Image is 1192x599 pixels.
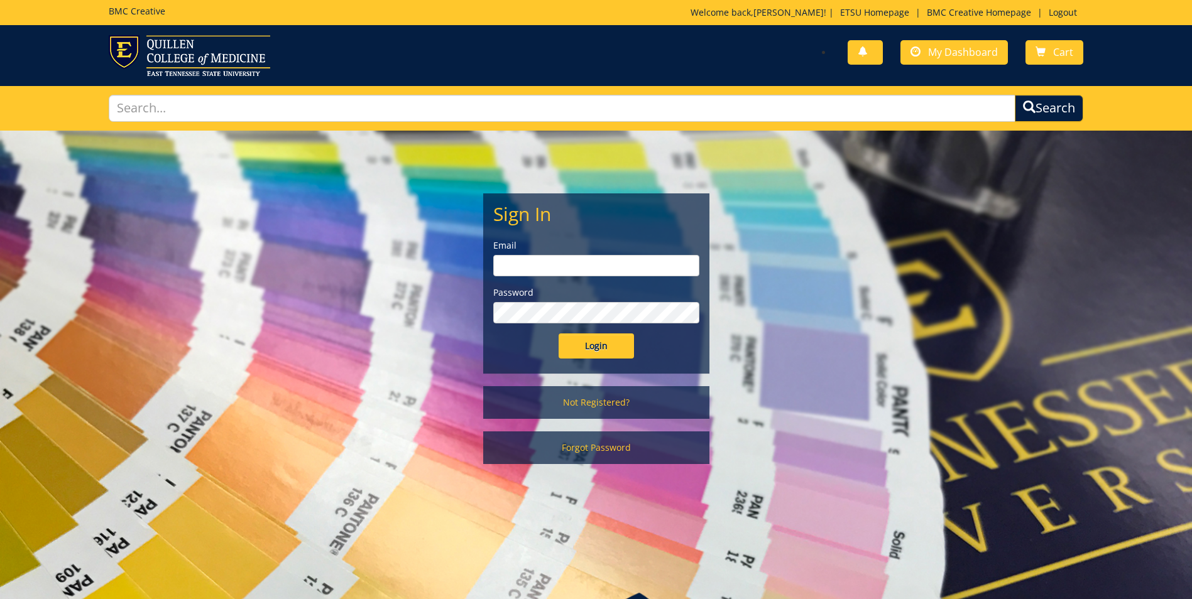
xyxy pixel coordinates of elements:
img: ETSU logo [109,35,270,76]
button: Search [1015,95,1083,122]
a: Cart [1025,40,1083,65]
input: Login [559,333,634,359]
a: My Dashboard [900,40,1008,65]
a: ETSU Homepage [834,6,916,18]
a: BMC Creative Homepage [921,6,1037,18]
p: Welcome back, ! | | | [691,6,1083,19]
a: Forgot Password [483,431,709,464]
span: My Dashboard [928,45,998,59]
a: [PERSON_NAME] [753,6,824,18]
a: Not Registered? [483,386,709,419]
label: Email [493,239,699,252]
h5: BMC Creative [109,6,165,16]
h2: Sign In [493,203,699,224]
input: Search... [109,95,1015,122]
label: Password [493,286,699,299]
a: Logout [1042,6,1083,18]
span: Cart [1053,45,1073,59]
